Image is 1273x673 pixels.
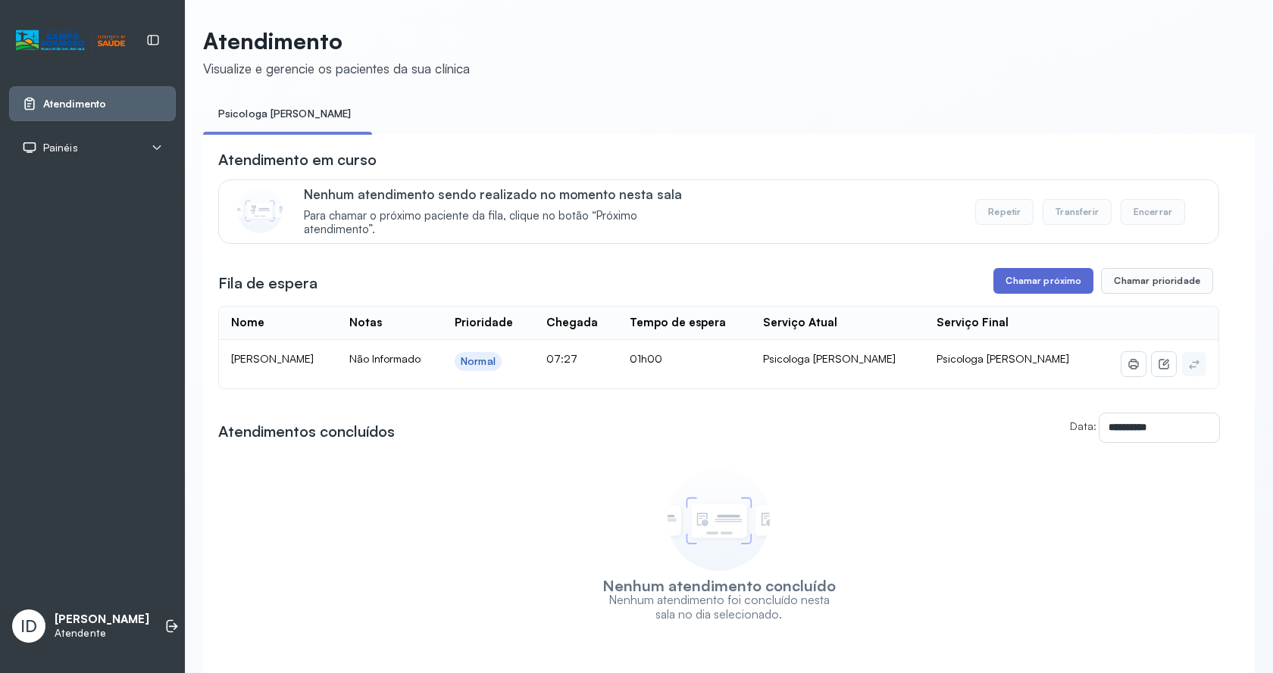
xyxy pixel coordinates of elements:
p: Atendente [55,627,149,640]
div: Visualize e gerencie os pacientes da sua clínica [203,61,470,76]
div: Nome [231,316,264,330]
div: Serviço Atual [763,316,837,330]
a: Atendimento [22,96,163,111]
button: Encerrar [1121,199,1185,225]
p: Nenhum atendimento sendo realizado no momento nesta sala [304,186,705,202]
label: Data: [1070,419,1096,432]
div: Serviço Final [937,316,1009,330]
div: Prioridade [455,316,513,330]
p: Atendimento [203,27,470,55]
span: [PERSON_NAME] [231,352,314,365]
h3: Nenhum atendimento concluído [602,578,836,593]
button: Transferir [1043,199,1112,225]
button: Repetir [975,199,1034,225]
img: Imagem de CalloutCard [237,188,283,233]
div: Normal [461,355,496,368]
img: Logotipo do estabelecimento [16,28,125,53]
div: Notas [349,316,382,330]
span: Não Informado [349,352,421,365]
p: Nenhum atendimento foi concluído nesta sala no dia selecionado. [599,593,838,622]
div: Chegada [546,316,598,330]
h3: Atendimento em curso [218,149,377,170]
div: Psicologa [PERSON_NAME] [763,352,912,366]
img: Imagem de empty state [668,469,770,571]
p: [PERSON_NAME] [55,612,149,627]
span: 01h00 [630,352,662,365]
span: Psicologa [PERSON_NAME] [937,352,1069,365]
button: Chamar próximo [993,268,1093,294]
span: Painéis [43,142,78,154]
a: Psicologa [PERSON_NAME] [203,101,366,126]
h3: Fila de espera [218,273,317,294]
span: Para chamar o próximo paciente da fila, clique no botão “Próximo atendimento”. [304,209,705,238]
button: Chamar prioridade [1101,268,1213,294]
span: Atendimento [43,98,106,111]
div: Tempo de espera [630,316,726,330]
span: 07:27 [546,352,577,365]
h3: Atendimentos concluídos [218,421,395,442]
